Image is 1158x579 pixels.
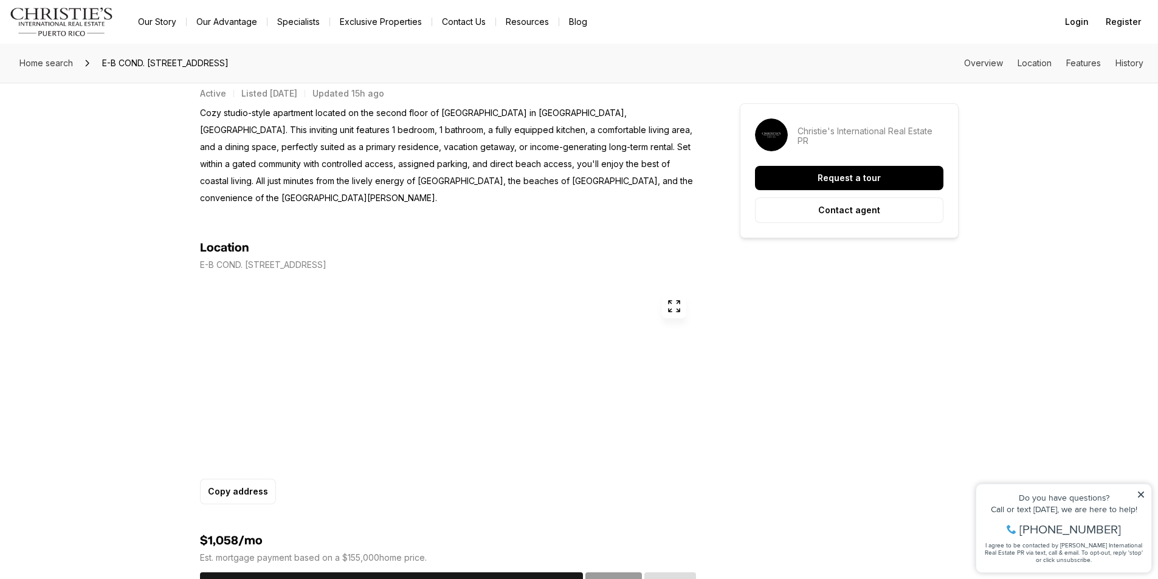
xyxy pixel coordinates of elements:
button: Register [1098,10,1148,34]
span: Login [1065,17,1089,27]
a: Skip to: History [1115,58,1143,68]
a: Specialists [267,13,329,30]
a: Skip to: Overview [964,58,1003,68]
p: Listed [DATE] [241,89,297,98]
p: Est. mortgage payment based on a $155,000 home price. [200,553,696,563]
button: Contact agent [755,197,943,223]
span: I agree to be contacted by [PERSON_NAME] International Real Estate PR via text, call & email. To ... [15,75,173,98]
h4: Location [200,241,249,255]
button: Contact Us [432,13,495,30]
button: Request a tour [755,166,943,190]
p: Contact agent [818,205,880,215]
a: Skip to: Location [1018,58,1052,68]
span: E-B COND. [STREET_ADDRESS] [97,53,233,73]
button: Login [1058,10,1096,34]
p: Active [200,89,226,98]
div: Do you have questions? [13,27,176,36]
p: Copy address [208,487,268,496]
h4: $1,058/mo [200,533,696,548]
a: Home search [15,53,78,73]
span: [PHONE_NUMBER] [50,57,151,69]
p: Cozy studio-style apartment located on the second floor of [GEOGRAPHIC_DATA] in [GEOGRAPHIC_DATA]... [200,104,696,207]
span: Home search [19,58,73,68]
span: Register [1106,17,1141,27]
a: Our Story [128,13,186,30]
a: Resources [496,13,559,30]
a: Skip to: Features [1066,58,1101,68]
button: Copy address [200,479,276,504]
p: E-B COND. [STREET_ADDRESS] [200,260,326,270]
a: Our Advantage [187,13,267,30]
nav: Page section menu [964,58,1143,68]
div: Call or text [DATE], we are here to help! [13,39,176,47]
p: Updated 15h ago [312,89,384,98]
a: Exclusive Properties [330,13,432,30]
p: Christie's International Real Estate PR [798,126,943,146]
a: Blog [559,13,597,30]
img: logo [10,7,114,36]
p: Request a tour [818,173,881,183]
